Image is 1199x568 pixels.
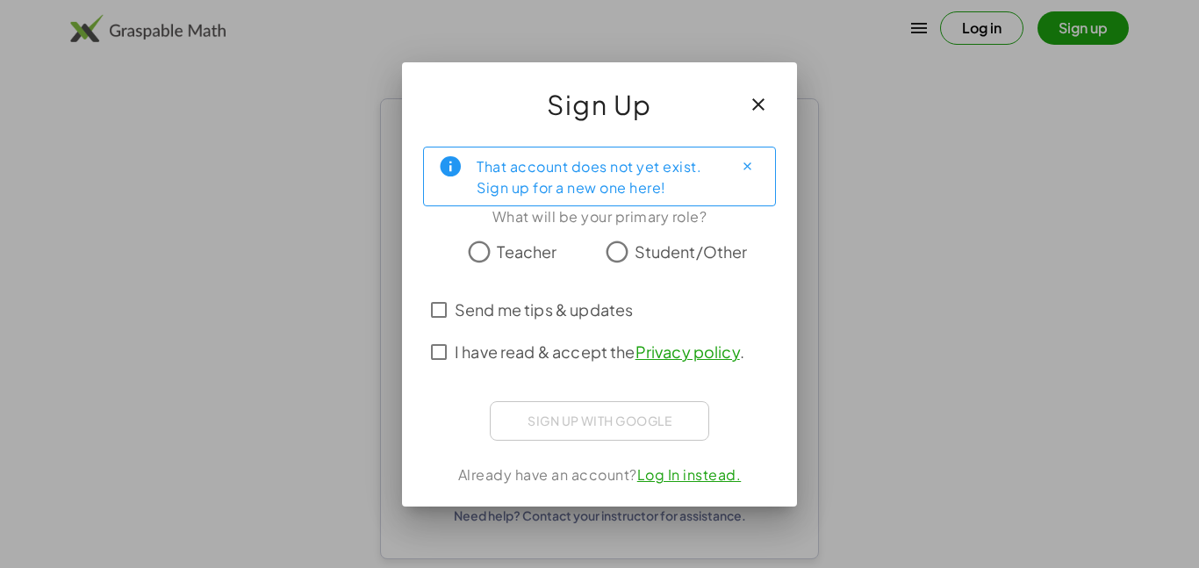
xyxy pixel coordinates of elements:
a: Privacy policy [635,342,740,362]
span: Student/Other [635,240,748,263]
button: Close [733,153,761,181]
span: Send me tips & updates [455,298,633,321]
div: Already have an account? [423,464,776,485]
div: What will be your primary role? [423,206,776,227]
span: Teacher [497,240,556,263]
div: That account does not yet exist. Sign up for a new one here! [477,155,719,198]
span: I have read & accept the . [455,340,744,363]
span: Sign Up [547,83,652,126]
a: Log In instead. [637,465,742,484]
